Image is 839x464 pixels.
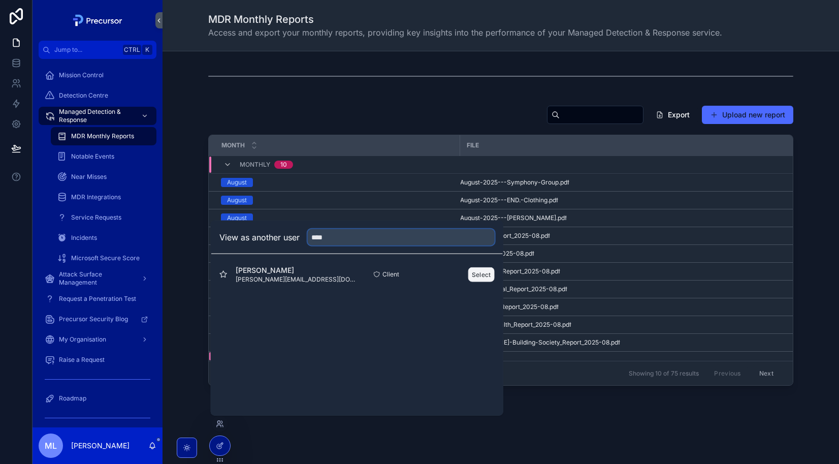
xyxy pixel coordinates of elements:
[524,250,534,258] span: .pdf
[702,106,793,124] button: Upload new report
[51,208,156,227] a: Service Requests
[561,321,571,329] span: .pdf
[39,41,156,59] button: Jump to...CtrlK
[59,295,136,303] span: Request a Penetration Test
[280,161,287,169] div: 10
[547,196,558,204] span: .pdf
[550,267,560,275] span: .pdf
[51,249,156,267] a: Microsoft Secure Score
[39,389,156,408] a: Roadmap
[51,147,156,166] a: Notable Events
[221,213,454,223] a: August
[33,59,163,427] div: scrollable content
[45,440,57,452] span: ML
[221,178,454,187] a: August
[468,267,495,282] button: Select
[460,196,547,204] span: August-2025---END.-Clothing
[467,141,479,149] span: File
[460,214,781,222] a: August-2025---[PERSON_NAME].pdf
[559,178,569,187] span: .pdf
[59,335,106,344] span: My Organisation
[752,365,781,381] button: Next
[54,46,119,54] span: Jump to...
[460,250,781,258] a: hiya!_Report_2025-08.pdf
[59,108,133,124] span: Managed Detection & Response
[71,152,114,161] span: Notable Events
[460,178,559,187] span: August-2025---Symphony-Group
[71,234,97,242] span: Incidents
[59,91,108,100] span: Detection Centre
[236,265,357,275] span: [PERSON_NAME]
[71,173,107,181] span: Near Misses
[460,303,781,311] a: GTS-Railway_Report_2025-08.pdf
[59,270,133,287] span: Attack Surface Management
[460,303,548,311] span: GTS-Railway_Report_2025-08
[460,285,557,293] span: TT-International_Report_2025-08
[460,338,781,347] a: [PERSON_NAME]-Building-Society_Report_2025-08.pdf
[39,86,156,105] a: Detection Centre
[51,229,156,247] a: Incidents
[460,178,781,187] a: August-2025---Symphony-Group.pdf
[51,127,156,145] a: MDR Monthly Reports
[208,26,722,39] span: Access and export your monthly reports, providing key insights into the performance of your Manag...
[39,66,156,84] a: Mission Control
[71,193,121,201] span: MDR Integrations
[227,213,247,223] div: August
[460,321,781,329] a: Benenden-Health_Report_2025-08.pdf
[39,351,156,369] a: Raise a Request
[71,213,121,222] span: Service Requests
[227,178,247,187] div: August
[71,132,134,140] span: MDR Monthly Reports
[39,107,156,125] a: Managed Detection & Response
[39,330,156,349] a: My Organisation
[51,168,156,186] a: Near Misses
[208,12,722,26] h1: MDR Monthly Reports
[460,338,609,347] span: [PERSON_NAME]-Building-Society_Report_2025-08
[382,270,399,279] span: Client
[59,71,104,79] span: Mission Control
[39,269,156,288] a: Attack Surface Management
[59,315,128,323] span: Precursor Security Blog
[221,141,245,149] span: Month
[548,303,559,311] span: .pdf
[221,196,454,205] a: August
[460,285,781,293] a: TT-International_Report_2025-08.pdf
[460,232,781,240] a: Peel-Hunt_Report_2025-08.pdf
[556,214,567,222] span: .pdf
[71,254,140,262] span: Microsoft Secure Score
[240,161,270,169] span: Monthly
[460,196,781,204] a: August-2025---END.-Clothing.pdf
[227,196,247,205] div: August
[143,46,151,54] span: K
[59,394,86,403] span: Roadmap
[557,285,567,293] span: .pdf
[71,441,130,451] p: [PERSON_NAME]
[51,188,156,206] a: MDR Integrations
[39,310,156,328] a: Precursor Security Blog
[609,338,620,347] span: .pdf
[460,214,556,222] span: August-2025---[PERSON_NAME]
[123,45,141,55] span: Ctrl
[236,275,357,284] span: [PERSON_NAME][EMAIL_ADDRESS][DOMAIN_NAME]
[539,232,550,240] span: .pdf
[70,12,125,28] img: App logo
[39,290,156,308] a: Request a Penetration Test
[460,267,781,275] a: END-Clothing_Report_2025-08.pdf
[460,321,561,329] span: Benenden-Health_Report_2025-08
[648,106,698,124] button: Export
[219,231,300,243] h2: View as another user
[59,356,105,364] span: Raise a Request
[460,267,550,275] span: END-Clothing_Report_2025-08
[629,369,699,378] span: Showing 10 of 75 results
